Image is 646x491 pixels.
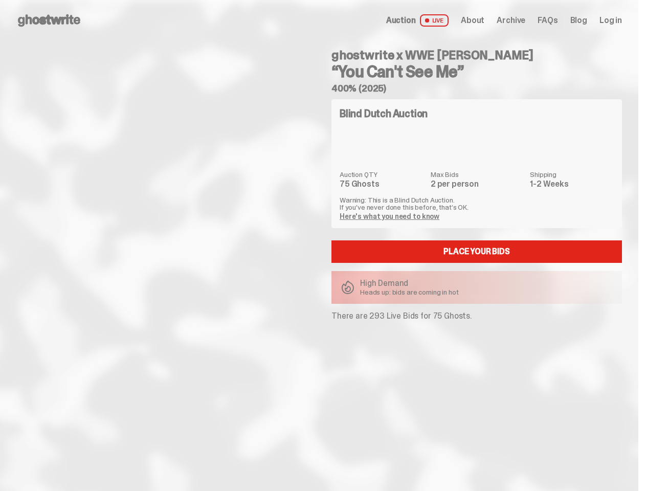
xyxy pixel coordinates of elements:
dt: Max Bids [431,171,524,178]
a: Here's what you need to know [340,212,439,221]
h3: “You Can't See Me” [331,63,622,80]
a: Blog [570,16,587,25]
a: Auction LIVE [386,14,449,27]
a: Archive [497,16,525,25]
dd: 2 per person [431,180,524,188]
p: Heads up: bids are coming in hot [360,288,459,296]
span: Auction [386,16,416,25]
a: Place your Bids [331,240,622,263]
p: There are 293 Live Bids for 75 Ghosts. [331,312,622,320]
h4: ghostwrite x WWE [PERSON_NAME] [331,49,622,61]
a: Log in [599,16,622,25]
a: About [461,16,484,25]
span: LIVE [420,14,449,27]
p: Warning: This is a Blind Dutch Auction. If you’ve never done this before, that’s OK. [340,196,614,211]
dt: Shipping [530,171,614,178]
dd: 1-2 Weeks [530,180,614,188]
h5: 400% (2025) [331,84,622,93]
dt: Auction QTY [340,171,425,178]
a: FAQs [538,16,558,25]
p: High Demand [360,279,459,287]
h4: Blind Dutch Auction [340,108,428,119]
dd: 75 Ghosts [340,180,425,188]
